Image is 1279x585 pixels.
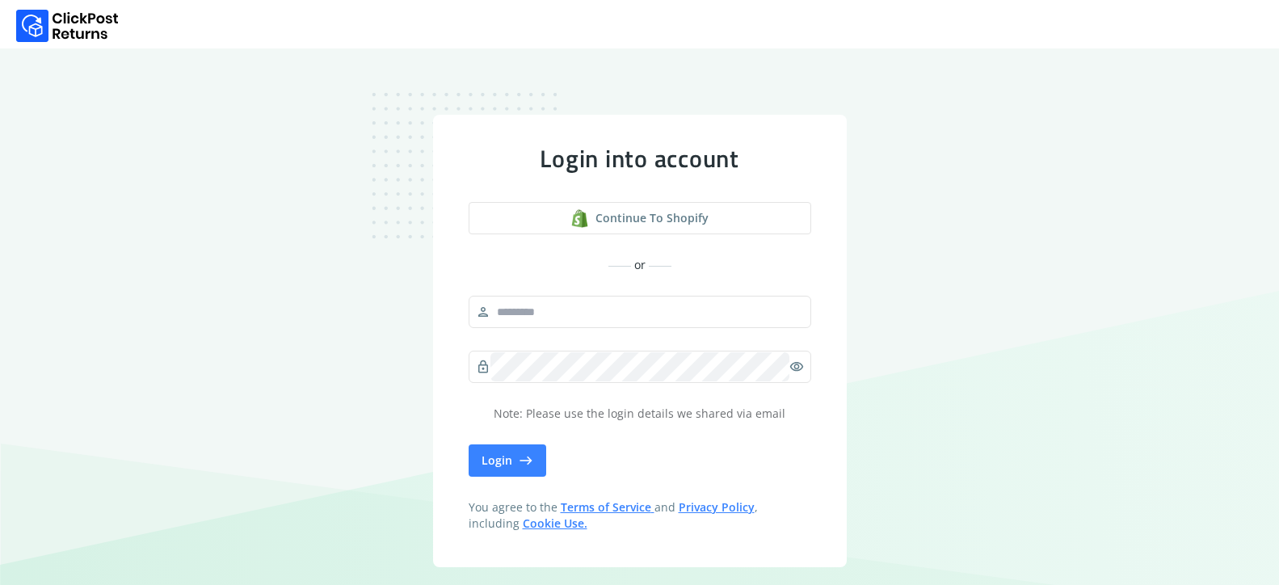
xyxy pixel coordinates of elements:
[523,516,587,531] a: Cookie Use.
[469,202,811,234] a: shopify logoContinue to shopify
[789,356,804,378] span: visibility
[476,356,490,378] span: lock
[469,144,811,173] div: Login into account
[469,499,811,532] span: You agree to the and , including
[519,449,533,472] span: east
[679,499,755,515] a: Privacy Policy
[476,301,490,323] span: person
[570,209,589,228] img: shopify logo
[469,257,811,273] div: or
[595,210,709,226] span: Continue to shopify
[561,499,654,515] a: Terms of Service
[469,444,546,477] button: Login east
[16,10,119,42] img: Logo
[469,406,811,422] p: Note: Please use the login details we shared via email
[469,202,811,234] button: Continue to shopify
